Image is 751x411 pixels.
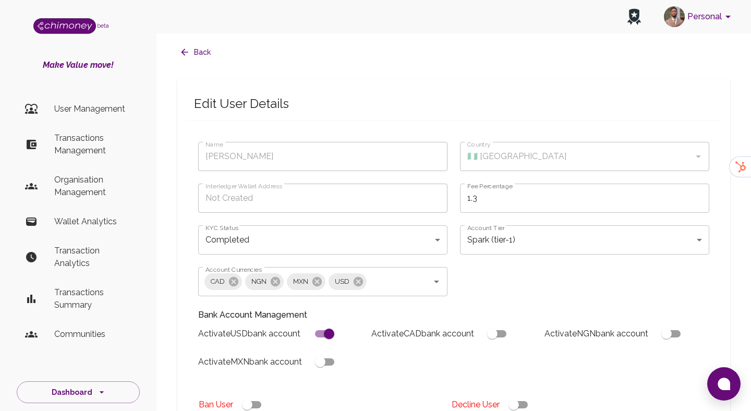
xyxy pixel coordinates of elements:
h6: Activate NGN bank account [544,327,648,341]
label: Name [205,140,223,149]
span: MXN [287,275,314,287]
span: beta [97,22,109,29]
span: Edit User Details [194,95,713,112]
p: Ban User [199,398,233,411]
div: Spark (tier-1) [460,225,709,255]
label: Account Currencies [205,265,262,274]
p: User Management [54,103,131,115]
button: Dashboard [17,381,140,404]
h6: Activate CAD bank account [371,327,474,341]
p: Transactions Management [54,132,131,157]
p: Communities [54,328,131,341]
h6: Activate MXN bank account [198,355,302,369]
button: Open chat window [707,367,741,401]
button: Open [429,274,444,289]
label: Fee Percentage [467,182,513,190]
button: Back [177,43,215,62]
div: CAD [204,273,242,290]
p: Organisation Management [54,174,131,199]
div: MXN [287,273,325,290]
img: Logo [33,18,96,34]
label: Interledger Wallet Address [205,182,282,190]
div: NGN [245,273,284,290]
button: account of current user [660,3,738,30]
div: Completed [198,225,447,255]
span: NGN [245,275,273,287]
span: USD [329,275,356,287]
label: Country [467,140,490,149]
p: Transaction Analytics [54,245,131,270]
p: Wallet Analytics [54,215,131,228]
p: Decline User [452,398,500,411]
label: KYC Status [205,223,238,232]
label: Account Tier [467,223,504,232]
span: CAD [204,275,231,287]
p: Transactions Summary [54,286,131,311]
p: Bank Account Management [198,309,709,321]
h6: Activate USD bank account [198,327,300,341]
div: USD [329,273,367,290]
img: avatar [664,6,685,27]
